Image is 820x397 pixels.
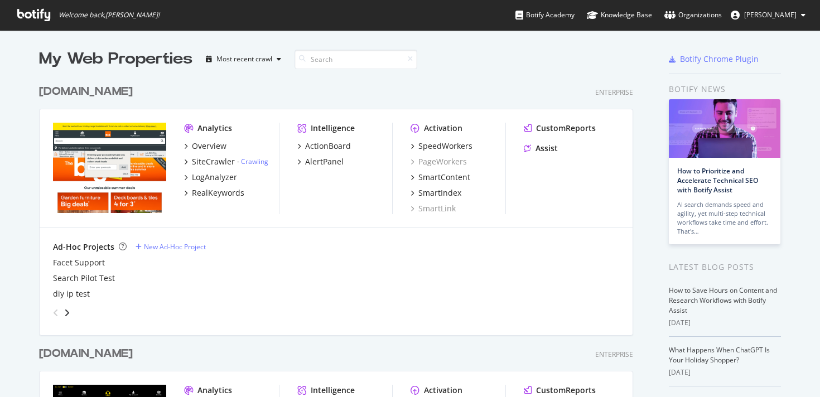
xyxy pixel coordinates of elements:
button: [PERSON_NAME] [722,6,814,24]
span: Sofia Gruss [744,10,797,20]
div: Intelligence [311,123,355,134]
div: [DOMAIN_NAME] [39,346,133,362]
div: Intelligence [311,385,355,396]
div: SmartContent [418,172,470,183]
div: New Ad-Hoc Project [144,242,206,251]
a: Overview [184,141,226,152]
div: Botify Academy [515,9,575,21]
a: Facet Support [53,257,105,268]
a: How to Save Hours on Content and Research Workflows with Botify Assist [669,285,777,315]
a: ActionBoard [297,141,351,152]
a: How to Prioritize and Accelerate Technical SEO with Botify Assist [677,166,758,195]
div: Knowledge Base [587,9,652,21]
div: [DATE] [669,318,781,328]
div: Organizations [664,9,722,21]
div: Most recent crawl [216,56,272,62]
button: Most recent crawl [201,50,286,68]
a: AlertPanel [297,156,344,167]
input: Search [295,50,417,69]
div: [DOMAIN_NAME] [39,84,133,100]
a: Assist [524,143,558,154]
div: SmartIndex [418,187,461,198]
a: What Happens When ChatGPT Is Your Holiday Shopper? [669,345,770,365]
img: How to Prioritize and Accelerate Technical SEO with Botify Assist [669,99,780,158]
div: Enterprise [595,88,633,97]
div: RealKeywords [192,187,244,198]
div: AI search demands speed and agility, yet multi-step technical workflows take time and effort. Tha... [677,200,772,236]
a: Botify Chrome Plugin [669,54,759,65]
div: angle-left [49,304,63,322]
div: Overview [192,141,226,152]
a: SpeedWorkers [411,141,472,152]
div: Assist [536,143,558,154]
a: CustomReports [524,385,596,396]
a: RealKeywords [184,187,244,198]
div: CustomReports [536,123,596,134]
div: Botify Chrome Plugin [680,54,759,65]
a: CustomReports [524,123,596,134]
a: SmartContent [411,172,470,183]
div: CustomReports [536,385,596,396]
a: SmartLink [411,203,456,214]
div: My Web Properties [39,48,192,70]
a: PageWorkers [411,156,467,167]
a: SiteCrawler- Crawling [184,156,268,167]
a: Crawling [241,157,268,166]
div: - [237,157,268,166]
img: www.diy.com [53,123,166,213]
div: ActionBoard [305,141,351,152]
div: Analytics [197,385,232,396]
div: AlertPanel [305,156,344,167]
a: Search Pilot Test [53,273,115,284]
div: LogAnalyzer [192,172,237,183]
div: Activation [424,385,462,396]
a: SmartIndex [411,187,461,198]
a: [DOMAIN_NAME] [39,84,137,100]
a: diy ip test [53,288,90,299]
a: LogAnalyzer [184,172,237,183]
a: [DOMAIN_NAME] [39,346,137,362]
div: Latest Blog Posts [669,261,781,273]
div: SiteCrawler [192,156,235,167]
div: Botify news [669,83,781,95]
div: Activation [424,123,462,134]
span: Welcome back, [PERSON_NAME] ! [59,11,160,20]
div: Ad-Hoc Projects [53,241,114,253]
a: New Ad-Hoc Project [136,242,206,251]
div: Analytics [197,123,232,134]
div: [DATE] [669,367,781,377]
div: SpeedWorkers [418,141,472,152]
div: Enterprise [595,350,633,359]
div: angle-right [63,307,71,318]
